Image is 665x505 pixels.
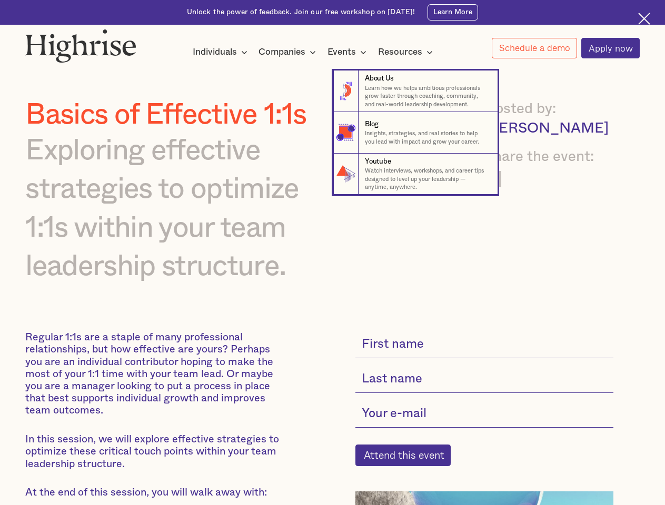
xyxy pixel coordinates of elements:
[259,46,319,58] div: Companies
[25,29,136,63] img: Highrise logo
[365,157,391,167] div: Youtube
[25,487,281,499] p: At the end of this session, you will walk away with:
[355,401,614,428] input: Your e-mail
[355,331,614,358] input: First name
[365,129,489,146] p: Insights, strategies, and real stories to help you lead with impact and grow your career.
[365,167,489,191] p: Watch interviews, workshops, and career tips designed to level up your leadership — anytime, anyw...
[187,7,415,17] div: Unlock the power of feedback. Join our free workshop on [DATE]!
[327,46,356,58] div: Events
[25,132,328,286] div: Exploring effective strategies to optimize 1:1s within your team leadership structure.
[333,70,498,112] a: About UsLearn how we helps ambitious professionals grow faster through coaching, community, and r...
[365,84,489,108] p: Learn how we helps ambitious professionals grow faster through coaching, community, and real-worl...
[327,46,370,58] div: Events
[365,119,379,129] div: Blog
[355,331,614,466] form: current-single-event-subscribe-form
[193,46,237,58] div: Individuals
[355,445,451,467] input: Attend this event
[428,4,478,21] a: Learn More
[378,46,436,58] div: Resources
[638,13,650,25] img: Cross icon
[193,46,251,58] div: Individuals
[25,331,281,417] p: Regular 1:1s are a staple of many professional relationships, but how effective are yours? Perhap...
[333,154,498,195] a: YoutubeWatch interviews, workshops, and career tips designed to level up your leadership — anytim...
[355,366,614,393] input: Last name
[365,74,394,84] div: About Us
[581,38,640,58] a: Apply now
[259,46,305,58] div: Companies
[25,433,281,470] p: In this session, we will explore effective strategies to optimize these critical touch points wit...
[16,54,648,195] nav: Resources
[333,112,498,154] a: BlogInsights, strategies, and real stories to help you lead with impact and grow your career.
[492,38,577,58] a: Schedule a demo
[378,46,422,58] div: Resources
